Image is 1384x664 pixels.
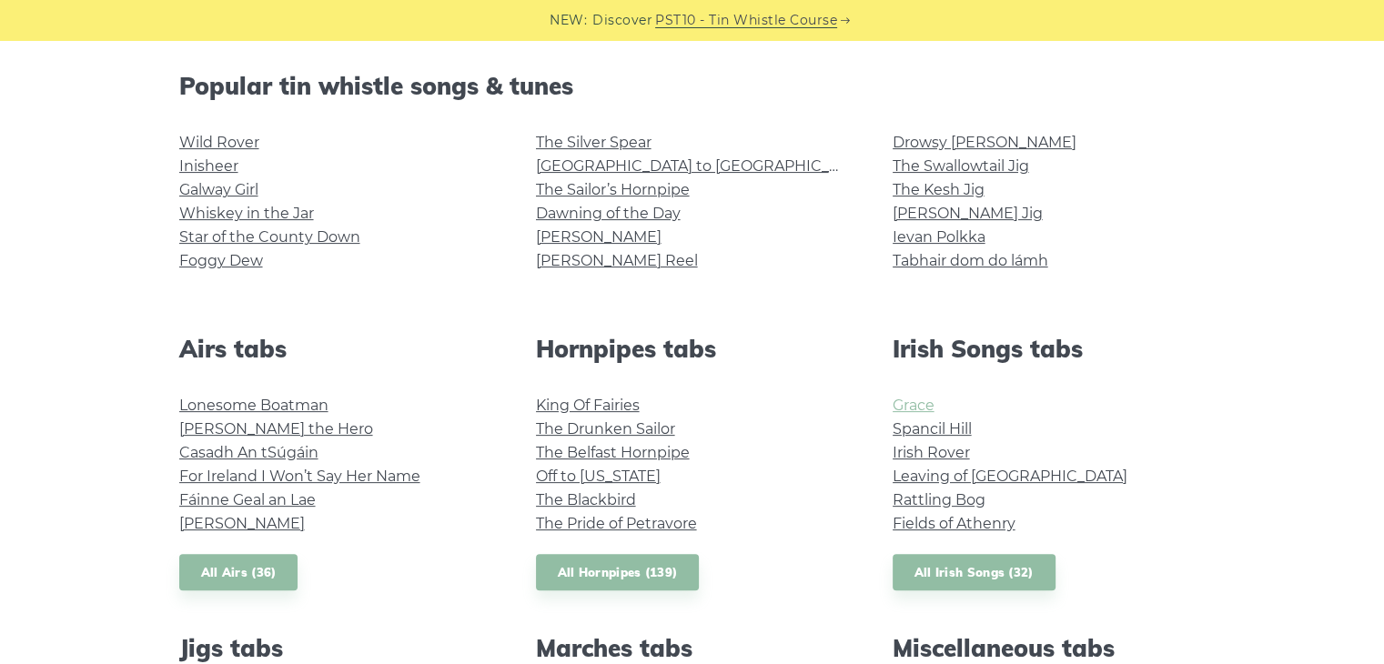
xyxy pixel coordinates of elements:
a: Tabhair dom do lámh [893,252,1048,269]
a: Rattling Bog [893,491,985,508]
a: The Silver Spear [536,134,652,151]
a: Irish Rover [893,444,970,461]
a: Leaving of [GEOGRAPHIC_DATA] [893,468,1127,485]
a: Grace [893,397,934,414]
a: Inisheer [179,157,238,175]
a: [PERSON_NAME] the Hero [179,420,373,438]
a: The Sailor’s Hornpipe [536,181,690,198]
a: Wild Rover [179,134,259,151]
a: Spancil Hill [893,420,972,438]
a: Whiskey in the Jar [179,205,314,222]
a: The Blackbird [536,491,636,508]
a: Drowsy [PERSON_NAME] [893,134,1076,151]
a: All Hornpipes (139) [536,554,700,591]
a: [PERSON_NAME] [179,515,305,532]
h2: Popular tin whistle songs & tunes [179,72,1206,100]
a: All Airs (36) [179,554,298,591]
h2: Airs tabs [179,335,492,363]
a: Fields of Athenry [893,515,1015,532]
h2: Marches tabs [536,634,849,662]
a: PST10 - Tin Whistle Course [655,10,837,31]
h2: Irish Songs tabs [893,335,1206,363]
h2: Jigs tabs [179,634,492,662]
a: Dawning of the Day [536,205,681,222]
a: [PERSON_NAME] Reel [536,252,698,269]
span: NEW: [550,10,587,31]
a: The Pride of Petravore [536,515,697,532]
a: The Drunken Sailor [536,420,675,438]
span: Discover [592,10,652,31]
a: Lonesome Boatman [179,397,328,414]
a: All Irish Songs (32) [893,554,1056,591]
a: Ievan Polkka [893,228,985,246]
h2: Miscellaneous tabs [893,634,1206,662]
a: Fáinne Geal an Lae [179,491,316,508]
a: Star of the County Down [179,228,360,246]
a: [PERSON_NAME] Jig [893,205,1043,222]
a: [GEOGRAPHIC_DATA] to [GEOGRAPHIC_DATA] [536,157,872,175]
a: The Belfast Hornpipe [536,444,690,461]
a: The Swallowtail Jig [893,157,1029,175]
a: Off to [US_STATE] [536,468,661,485]
a: Galway Girl [179,181,258,198]
a: Casadh An tSúgáin [179,444,318,461]
a: King Of Fairies [536,397,640,414]
a: The Kesh Jig [893,181,985,198]
a: For Ireland I Won’t Say Her Name [179,468,420,485]
a: Foggy Dew [179,252,263,269]
h2: Hornpipes tabs [536,335,849,363]
a: [PERSON_NAME] [536,228,662,246]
